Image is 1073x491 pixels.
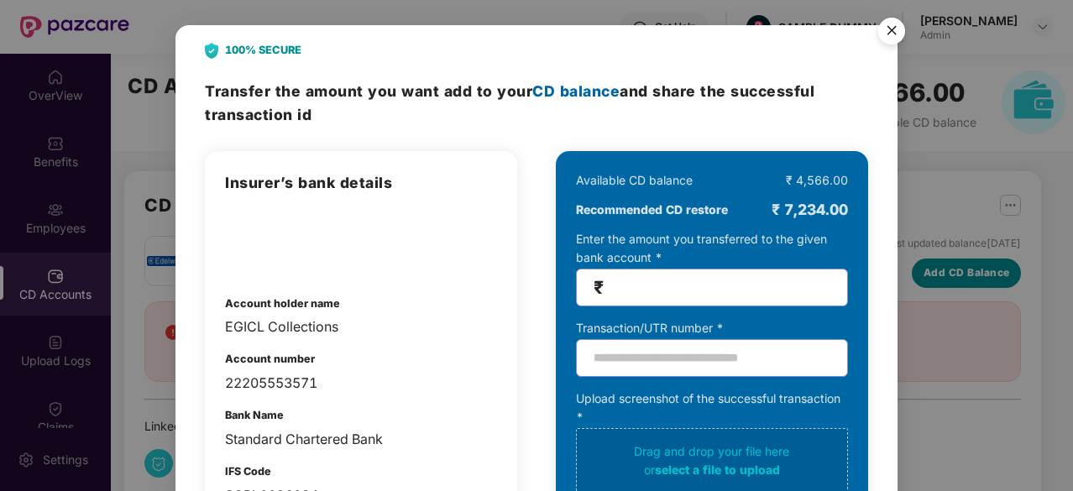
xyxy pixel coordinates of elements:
span: you want add to your [368,82,620,100]
img: svg+xml;base64,PHN2ZyB4bWxucz0iaHR0cDovL3d3dy53My5vcmcvMjAwMC9zdmciIHdpZHRoPSI1NiIgaGVpZ2h0PSI1Ni... [868,10,915,57]
div: 22205553571 [225,373,497,394]
span: select a file to upload [655,462,780,477]
b: Account number [225,353,315,365]
span: CD balance [532,82,620,100]
h3: Transfer the amount and share the successful transaction id [205,80,868,126]
div: Enter the amount you transferred to the given bank account * [576,230,848,306]
b: 100% SECURE [225,42,301,59]
img: details [225,212,312,270]
b: Recommended CD restore [576,201,728,219]
button: Close [868,9,913,55]
div: ₹ 4,566.00 [786,171,848,190]
div: Transaction/UTR number * [576,319,848,337]
div: ₹ 7,234.00 [772,198,848,222]
div: Available CD balance [576,171,693,190]
b: IFS Code [225,465,271,478]
b: Account holder name [225,297,340,310]
b: Bank Name [225,409,284,421]
span: ₹ [594,278,604,297]
div: or [583,461,841,479]
img: svg+xml;base64,PHN2ZyB4bWxucz0iaHR0cDovL3d3dy53My5vcmcvMjAwMC9zdmciIHdpZHRoPSIyNCIgaGVpZ2h0PSIyOC... [205,43,218,59]
div: Standard Chartered Bank [225,429,497,450]
div: EGICL Collections [225,316,497,337]
h3: Insurer’s bank details [225,171,497,195]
